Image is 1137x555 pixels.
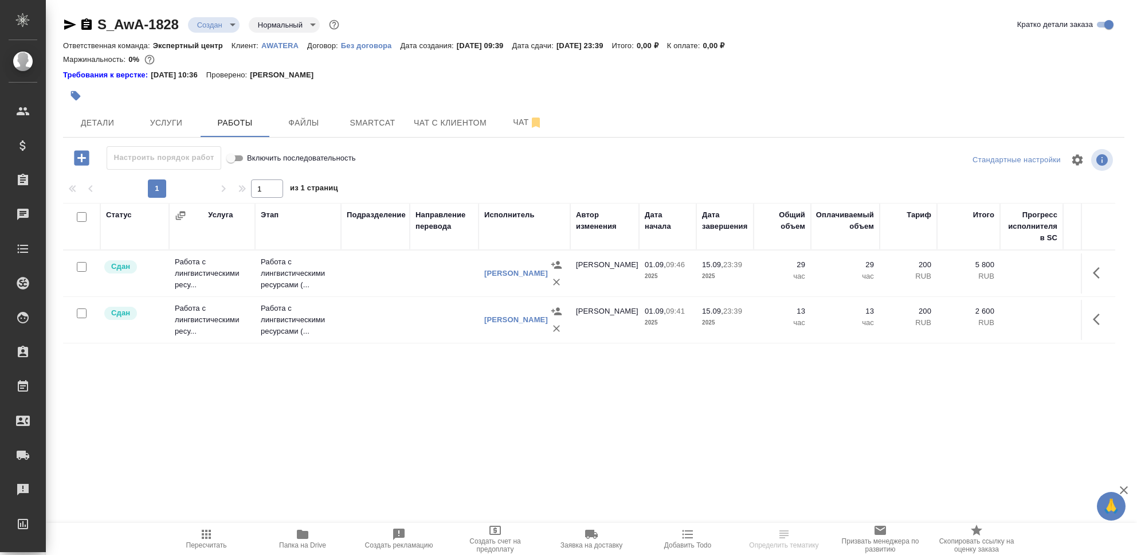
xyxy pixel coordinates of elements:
[175,210,186,221] button: Сгруппировать
[347,209,406,221] div: Подразделение
[816,209,874,232] div: Оплачиваемый объем
[103,306,163,321] div: Менеджер проверил работу исполнителя, передает ее на следующий этап
[111,307,130,319] p: Сдан
[817,306,874,317] p: 13
[645,307,666,315] p: 01.09,
[723,307,742,315] p: 23:39
[457,41,512,50] p: [DATE] 09:39
[341,41,401,50] p: Без договора
[188,17,240,33] div: Создан
[512,41,556,50] p: Дата сдачи:
[80,18,93,32] button: Скопировать ссылку
[153,41,232,50] p: Экспертный центр
[247,153,356,164] span: Включить последовательность
[206,69,250,81] p: Проверено:
[759,271,805,282] p: час
[207,116,262,130] span: Работы
[817,317,874,329] p: час
[666,307,685,315] p: 09:41
[943,259,994,271] p: 5 800
[759,306,805,317] p: 13
[261,303,335,337] p: Работа с лингвистическими ресурсами (...
[885,271,931,282] p: RUB
[345,116,400,130] span: Smartcat
[63,83,88,108] button: Добавить тэг
[103,259,163,275] div: Менеджер проверил работу исполнителя, передает ее на следующий этап
[759,259,805,271] p: 29
[529,116,543,130] svg: Отписаться
[63,55,128,64] p: Маржинальность:
[1086,306,1114,333] button: Здесь прячутся важные кнопки
[1006,209,1057,244] div: Прогресс исполнителя в SC
[66,146,97,170] button: Добавить работу
[702,317,748,329] p: 2025
[254,20,306,30] button: Нормальный
[548,256,565,273] button: Назначить
[907,209,931,221] div: Тариф
[139,116,194,130] span: Услуги
[548,320,565,337] button: Удалить
[612,41,637,50] p: Итого:
[111,261,130,272] p: Сдан
[885,306,931,317] p: 200
[645,209,691,232] div: Дата начала
[1017,19,1093,30] span: Кратко детали заказа
[759,209,805,232] div: Общий объем
[576,209,633,232] div: Автор изменения
[97,17,179,32] a: S_AwA-1828
[637,41,667,50] p: 0,00 ₽
[645,317,691,329] p: 2025
[702,209,748,232] div: Дата завершения
[151,69,206,81] p: [DATE] 10:36
[484,209,535,221] div: Исполнитель
[341,40,401,50] a: Без договора
[208,209,233,221] div: Услуга
[556,41,612,50] p: [DATE] 23:39
[327,17,342,32] button: Доп статусы указывают на важность/срочность заказа
[276,116,331,130] span: Файлы
[307,41,341,50] p: Договор:
[943,306,994,317] p: 2 600
[484,269,548,277] a: [PERSON_NAME]
[666,260,685,269] p: 09:46
[169,297,255,343] td: Работа с лингвистическими ресу...
[1101,494,1121,518] span: 🙏
[723,260,742,269] p: 23:39
[500,115,555,130] span: Чат
[759,317,805,329] p: час
[414,116,487,130] span: Чат с клиентом
[70,116,125,130] span: Детали
[261,40,307,50] a: AWATERA
[885,259,931,271] p: 200
[415,209,473,232] div: Направление перевода
[290,181,338,198] span: из 1 страниц
[817,259,874,271] p: 29
[169,251,255,296] td: Работа с лингвистическими ресу...
[973,209,994,221] div: Итого
[128,55,142,64] p: 0%
[817,271,874,282] p: час
[645,271,691,282] p: 2025
[261,41,307,50] p: AWATERA
[1091,149,1115,171] span: Посмотреть информацию
[106,209,132,221] div: Статус
[970,151,1064,169] div: split button
[1086,259,1114,287] button: Здесь прячутся важные кнопки
[702,271,748,282] p: 2025
[943,317,994,329] p: RUB
[232,41,261,50] p: Клиент:
[250,69,322,81] p: [PERSON_NAME]
[645,260,666,269] p: 01.09,
[702,260,723,269] p: 15.09,
[703,41,733,50] p: 0,00 ₽
[63,18,77,32] button: Скопировать ссылку для ЯМессенджера
[484,315,548,324] a: [PERSON_NAME]
[63,69,151,81] div: Нажми, чтобы открыть папку с инструкцией
[194,20,226,30] button: Создан
[943,271,994,282] p: RUB
[1064,146,1091,174] span: Настроить таблицу
[249,17,320,33] div: Создан
[63,69,151,81] a: Требования к верстке:
[400,41,456,50] p: Дата создания:
[667,41,703,50] p: К оплате:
